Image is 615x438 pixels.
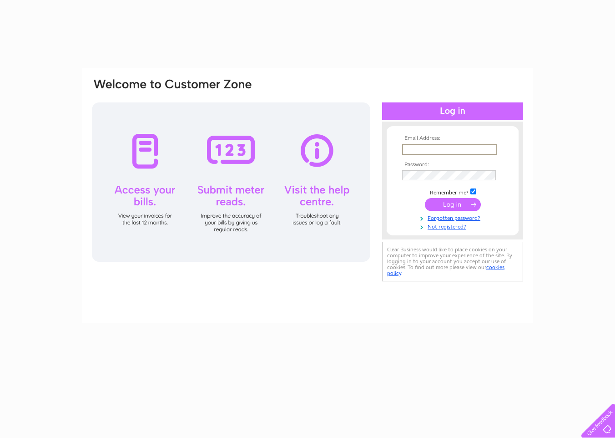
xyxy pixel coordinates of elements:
[400,187,505,196] td: Remember me?
[402,222,505,230] a: Not registered?
[400,135,505,142] th: Email Address:
[387,264,504,276] a: cookies policy
[382,242,523,281] div: Clear Business would like to place cookies on your computer to improve your experience of the sit...
[425,198,481,211] input: Submit
[402,213,505,222] a: Forgotten password?
[400,162,505,168] th: Password:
